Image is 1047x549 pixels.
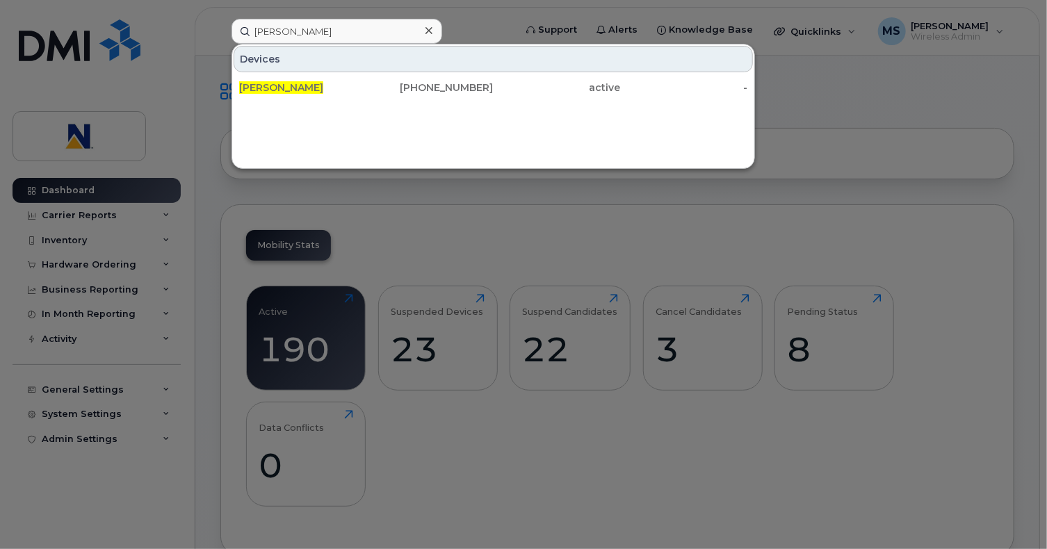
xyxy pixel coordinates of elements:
[234,46,753,72] div: Devices
[620,81,747,95] div: -
[366,81,494,95] div: [PHONE_NUMBER]
[494,81,621,95] div: active
[234,75,753,100] a: [PERSON_NAME][PHONE_NUMBER]active-
[239,81,323,94] span: [PERSON_NAME]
